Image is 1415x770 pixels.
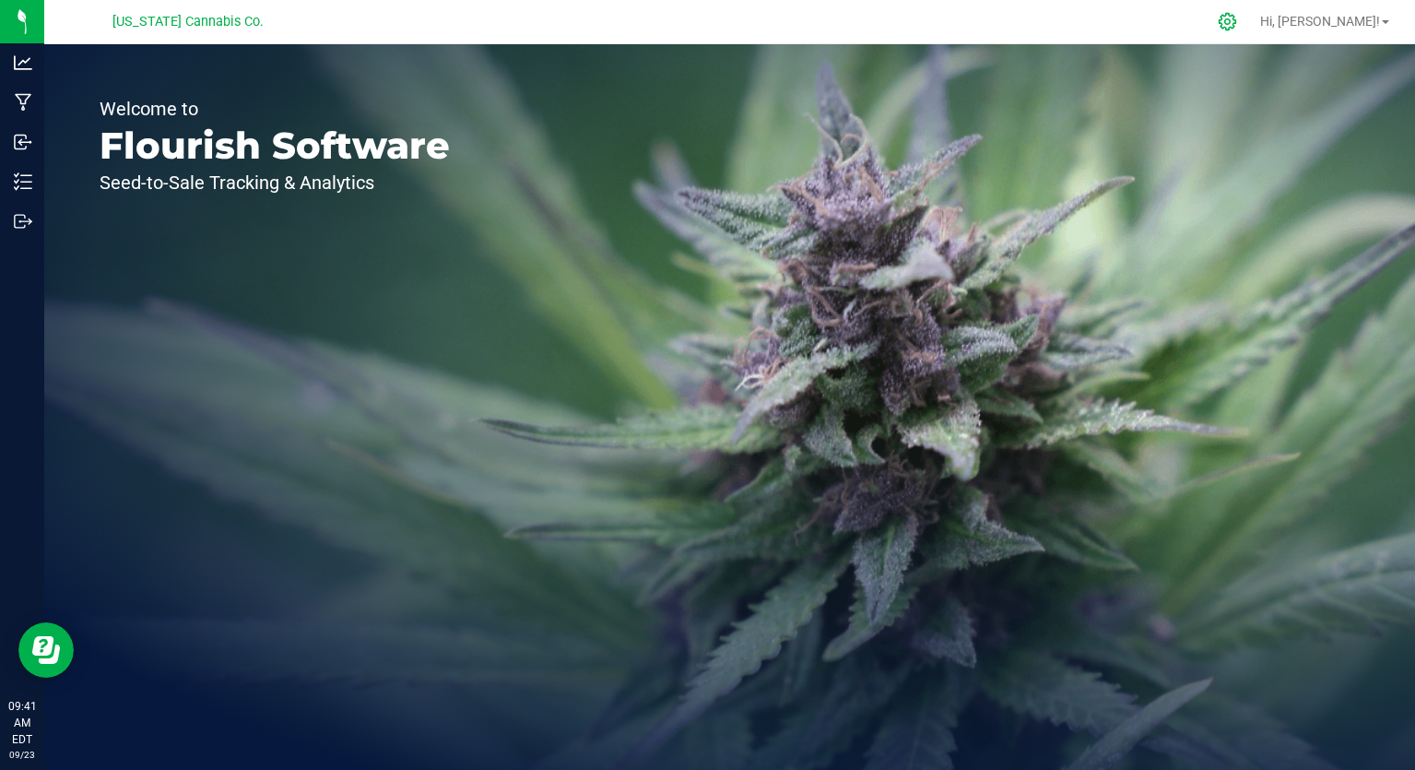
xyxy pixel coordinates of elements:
p: 09/23 [8,748,36,762]
p: 09:41 AM EDT [8,698,36,748]
div: Manage settings [1215,12,1241,31]
iframe: Resource center [18,622,74,678]
inline-svg: Manufacturing [14,93,32,112]
inline-svg: Analytics [14,53,32,72]
p: Seed-to-Sale Tracking & Analytics [100,173,450,192]
span: Hi, [PERSON_NAME]! [1260,14,1380,29]
p: Flourish Software [100,127,450,164]
inline-svg: Inbound [14,133,32,151]
inline-svg: Inventory [14,172,32,191]
span: [US_STATE] Cannabis Co. [112,14,264,30]
p: Welcome to [100,100,450,118]
inline-svg: Outbound [14,212,32,231]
